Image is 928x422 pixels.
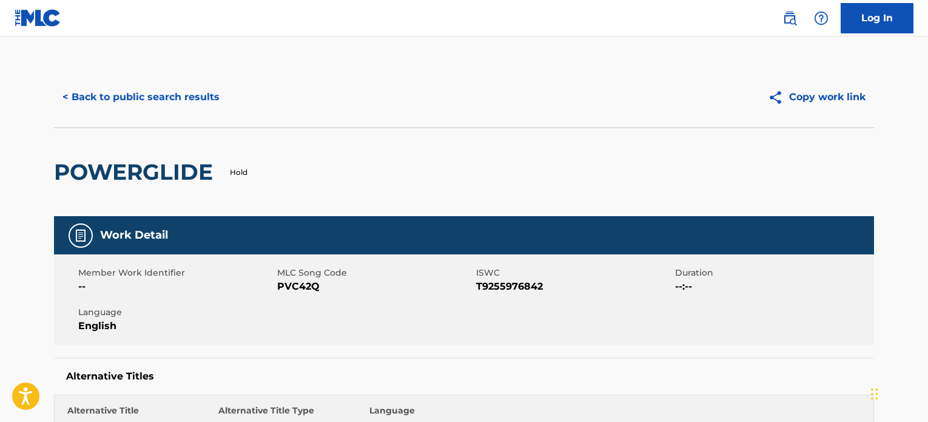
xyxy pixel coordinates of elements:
[867,364,928,422] iframe: Chat Widget
[78,319,274,333] span: English
[54,82,228,112] button: < Back to public search results
[675,267,871,279] span: Duration
[78,267,274,279] span: Member Work Identifier
[100,228,168,242] h5: Work Detail
[841,3,913,33] a: Log In
[66,370,862,383] h5: Alternative Titles
[476,267,672,279] span: ISWC
[476,279,672,294] span: T9255976842
[768,90,789,105] img: Copy work link
[277,267,473,279] span: MLC Song Code
[54,158,219,186] h2: POWERGLIDE
[782,11,797,26] img: search
[277,279,473,294] span: PVC42Q
[78,306,274,319] span: Language
[871,376,878,412] div: Drag
[675,279,871,294] span: --:--
[759,82,874,112] button: Copy work link
[778,6,802,30] a: Public Search
[78,279,274,294] span: --
[230,167,247,178] p: Hold
[809,6,833,30] div: Help
[73,228,88,243] img: Work Detail
[15,9,61,27] img: MLC Logo
[814,11,829,26] img: help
